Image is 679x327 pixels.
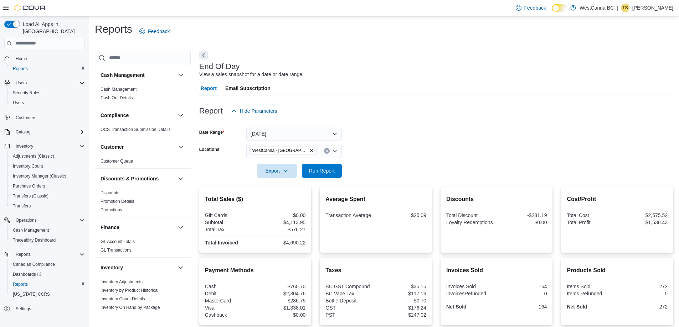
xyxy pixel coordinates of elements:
div: 272 [619,284,668,289]
span: Operations [16,217,37,223]
a: Cash Management [10,226,52,234]
button: Cash Management [176,71,185,79]
button: Traceabilty Dashboard [7,235,88,245]
div: Loyalty Redemptions [446,220,495,225]
div: $286.75 [257,298,305,304]
div: BC GST Compound [325,284,374,289]
span: Run Report [309,167,335,174]
span: Home [16,56,27,62]
div: $2,304.76 [257,291,305,296]
button: Hide Parameters [228,104,280,118]
button: Inventory Count [7,161,88,171]
button: Security Roles [7,88,88,98]
a: Promotions [101,207,122,212]
span: Transfers (Classic) [10,192,85,200]
h3: Finance [101,224,119,231]
button: Finance [176,223,185,232]
label: Locations [199,147,220,152]
span: Inventory Adjustments [101,279,143,285]
a: GL Account Totals [101,239,135,244]
button: [DATE] [246,127,342,141]
button: Discounts & Promotions [101,175,175,182]
span: Dashboards [13,271,41,277]
div: $1,538.43 [619,220,668,225]
a: Inventory Count [10,162,46,170]
button: Operations [1,215,88,225]
button: Discounts & Promotions [176,174,185,183]
div: -$281.19 [498,212,547,218]
span: Export [261,164,293,178]
span: Load All Apps in [GEOGRAPHIC_DATA] [20,21,85,35]
span: Traceabilty Dashboard [13,237,56,243]
div: $760.70 [257,284,305,289]
span: Canadian Compliance [13,262,55,267]
h3: End Of Day [199,62,240,71]
div: 0 [619,291,668,296]
div: Total Discount [446,212,495,218]
a: Inventory On Hand by Package [101,305,160,310]
div: Transaction Average [325,212,374,218]
button: Inventory Manager (Classic) [7,171,88,181]
button: Remove WestCanna - Broadway from selection in this group [309,148,314,153]
button: Users [1,78,88,88]
strong: Net Sold [567,304,587,310]
span: Customer Queue [101,158,133,164]
span: WestCanna - [GEOGRAPHIC_DATA] [252,147,308,154]
h3: Cash Management [101,72,145,79]
a: Cash Out Details [101,95,133,100]
span: Reports [13,250,85,259]
button: Transfers [7,201,88,211]
div: $0.00 [257,312,305,318]
button: Customers [1,112,88,122]
span: Washington CCRS [10,290,85,299]
span: Inventory Count [10,162,85,170]
button: Compliance [176,111,185,120]
div: BC Vape Tax [325,291,374,296]
button: Customer [176,143,185,151]
p: | [617,4,618,12]
div: Cash Management [95,85,191,105]
span: Email Subscription [225,81,271,95]
span: Dashboards [10,270,85,279]
span: Reports [13,281,28,287]
button: Inventory [1,141,88,151]
span: Users [16,80,27,86]
span: TS [622,4,628,12]
button: Inventory [101,264,175,271]
a: Dashboards [10,270,44,279]
span: Inventory by Product Historical [101,288,159,293]
div: InvoicesRefunded [446,291,495,296]
a: Canadian Compliance [10,260,58,269]
span: Reports [10,64,85,73]
span: Reports [10,280,85,289]
div: $576.27 [257,227,305,232]
div: Total Profit [567,220,616,225]
div: MasterCard [205,298,254,304]
span: Adjustments (Classic) [13,153,54,159]
span: GL Transactions [101,247,132,253]
span: Settings [13,304,85,313]
button: Reports [7,279,88,289]
a: Home [13,54,30,63]
h2: Total Sales ($) [205,195,306,204]
button: Reports [1,249,88,259]
a: [US_STATE] CCRS [10,290,53,299]
div: GST [325,305,374,311]
div: PST [325,312,374,318]
a: Feedback [513,1,549,15]
h2: Cost/Profit [567,195,668,204]
span: [US_STATE] CCRS [13,291,50,297]
p: [PERSON_NAME] [632,4,673,12]
span: Cash Management [101,86,137,92]
a: Reports [10,64,31,73]
div: Items Refunded [567,291,616,296]
span: Discounts [101,190,119,196]
a: Customers [13,114,39,122]
button: Next [199,51,208,59]
span: Inventory Count Details [101,296,145,302]
img: Cova [14,4,46,11]
div: $35.15 [377,284,426,289]
button: Open list of options [332,148,338,154]
div: $4,690.22 [257,240,305,246]
button: Cash Management [7,225,88,235]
